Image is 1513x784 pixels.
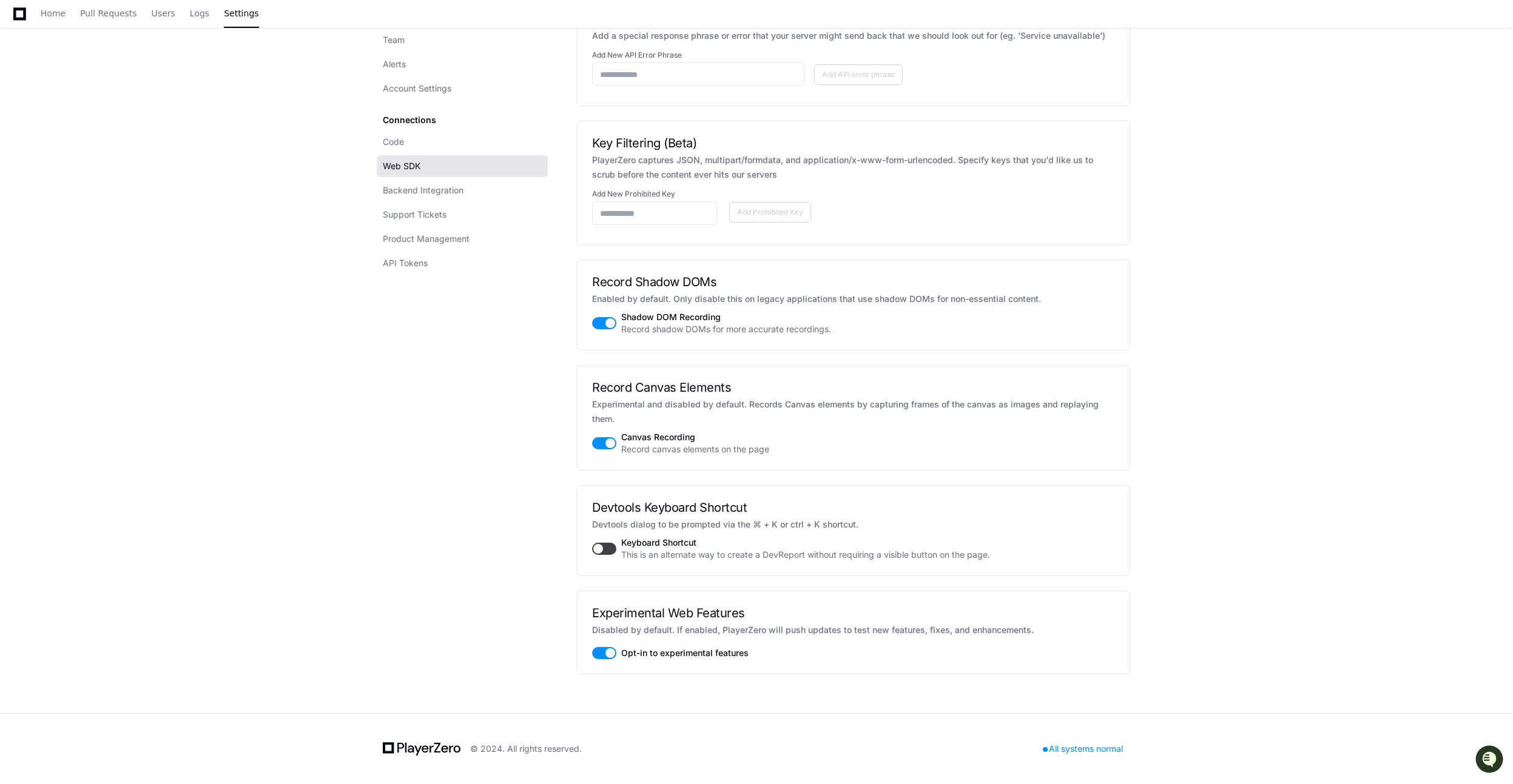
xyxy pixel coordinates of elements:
h2: Key Filtering (Beta) [592,136,1115,150]
span: Account Settings [383,82,451,95]
span: Code [383,136,404,148]
span: This is an alternate way to create a DevReport without requiring a visible button on the page. [621,549,990,561]
span: Record canvas elements on the page [621,443,769,455]
span: Pull Requests [80,10,136,17]
div: We're available if you need us! [41,102,153,112]
div: © 2024. All rights reserved. [470,743,582,755]
a: Team [377,29,548,51]
p: Devtools dialog to be prompted via the ⌘ + K or ctrl + K shortcut. [592,517,1115,532]
div: Welcome [12,49,221,68]
a: Web SDK [377,155,548,177]
button: Add Prohibited Key [729,202,811,223]
span: Record shadow DOMs for more accurate recordings. [621,323,831,335]
label: Add New Prohibited Key [592,189,717,199]
a: Support Tickets [377,204,548,226]
span: Web SDK [383,160,420,172]
iframe: Open customer support [1474,744,1507,777]
button: Start new chat [206,94,221,109]
p: Add a special response phrase or error that your server might send back that we should look out f... [592,28,1115,43]
img: PlayerZero [12,12,36,36]
a: Powered byPylon [86,127,147,136]
span: Add API error phrase [822,70,895,79]
span: Product Management [383,233,470,245]
span: API Tokens [383,257,428,269]
span: Home [41,10,66,17]
h2: Record Canvas Elements [592,380,1115,395]
a: Alerts [377,53,548,75]
h2: Record Shadow DOMs [592,275,1115,289]
h2: Devtools Keyboard Shortcut [592,500,1115,515]
span: Pylon [121,127,147,136]
p: Enabled by default. Only disable this on legacy applications that use shadow DOMs for non-essenti... [592,292,1115,306]
a: Account Settings [377,78,548,99]
div: Start new chat [41,90,199,102]
span: Alerts [383,58,406,70]
span: Keyboard Shortcut [621,537,990,549]
button: Add API error phrase [814,64,903,85]
span: Canvas Recording [621,431,769,443]
span: Opt-in to experimental features [621,647,1115,659]
h2: Experimental Web Features [592,606,1115,620]
p: PlayerZero captures JSON, multipart/formdata, and application/x-www-form-urlencoded. Specify keys... [592,153,1115,182]
span: Support Tickets [383,209,446,221]
a: Product Management [377,228,548,250]
a: API Tokens [377,252,548,274]
p: Experimental and disabled by default. Records Canvas elements by capturing frames of the canvas a... [592,397,1115,426]
span: Backend Integration [383,184,463,196]
span: Shadow DOM Recording [621,311,831,323]
a: Backend Integration [377,179,548,201]
img: 1756235613930-3d25f9e4-fa56-45dd-b3ad-e072dfbd1548 [12,90,34,112]
span: Settings [224,10,258,17]
span: Users [152,10,175,17]
label: Add New API Error Phrase [592,50,1115,60]
span: Logs [190,10,209,17]
span: Team [383,34,405,46]
a: Code [377,131,548,153]
div: All systems normal [1036,740,1130,757]
p: Disabled by default. If enabled, PlayerZero will push updates to test new features, fixes, and en... [592,623,1115,637]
